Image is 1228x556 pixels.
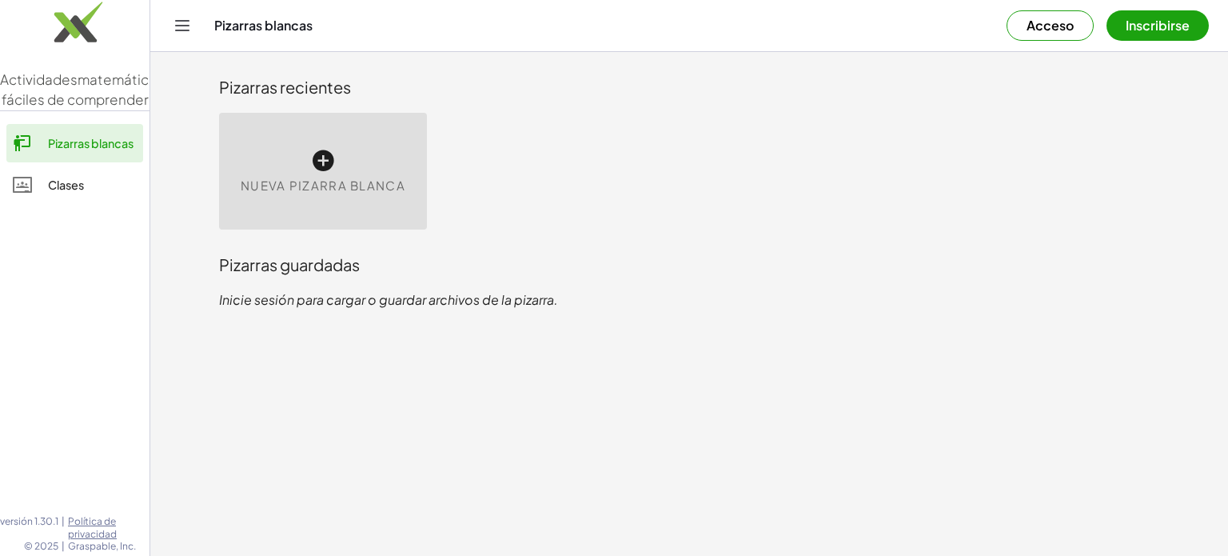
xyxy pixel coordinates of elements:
font: Clases [48,178,84,192]
font: matemáticas fáciles de comprender [2,70,165,109]
font: Política de privacidad [68,515,117,540]
font: © 2025 [24,540,58,552]
font: Pizarras recientes [219,77,351,97]
a: Política de privacidad [68,515,150,540]
font: Inscribirse [1126,17,1190,34]
font: Pizarras guardadas [219,254,360,274]
a: Pizarras blancas [6,124,143,162]
button: Acceso [1007,10,1094,41]
font: Acceso [1027,17,1074,34]
font: Pizarras blancas [48,136,134,150]
font: | [62,540,65,552]
font: Inicie sesión para cargar o guardar archivos de la pizarra. [219,291,558,308]
font: | [62,515,65,527]
font: Graspable, Inc. [68,540,136,552]
button: Inscribirse [1106,10,1209,41]
a: Clases [6,166,143,204]
font: Nueva pizarra blanca [241,178,405,193]
button: Cambiar navegación [169,13,195,38]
